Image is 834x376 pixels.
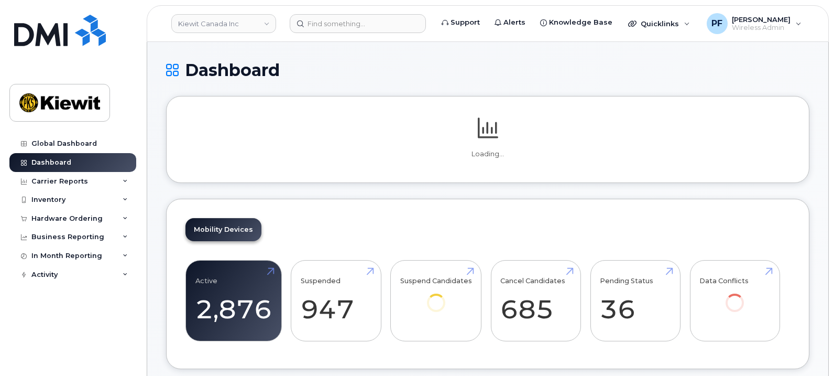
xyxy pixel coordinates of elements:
[195,266,272,336] a: Active 2,876
[400,266,472,327] a: Suspend Candidates
[185,149,790,159] p: Loading...
[699,266,770,327] a: Data Conflicts
[301,266,371,336] a: Suspended 947
[166,61,809,79] h1: Dashboard
[600,266,671,336] a: Pending Status 36
[185,218,261,241] a: Mobility Devices
[500,266,571,336] a: Cancel Candidates 685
